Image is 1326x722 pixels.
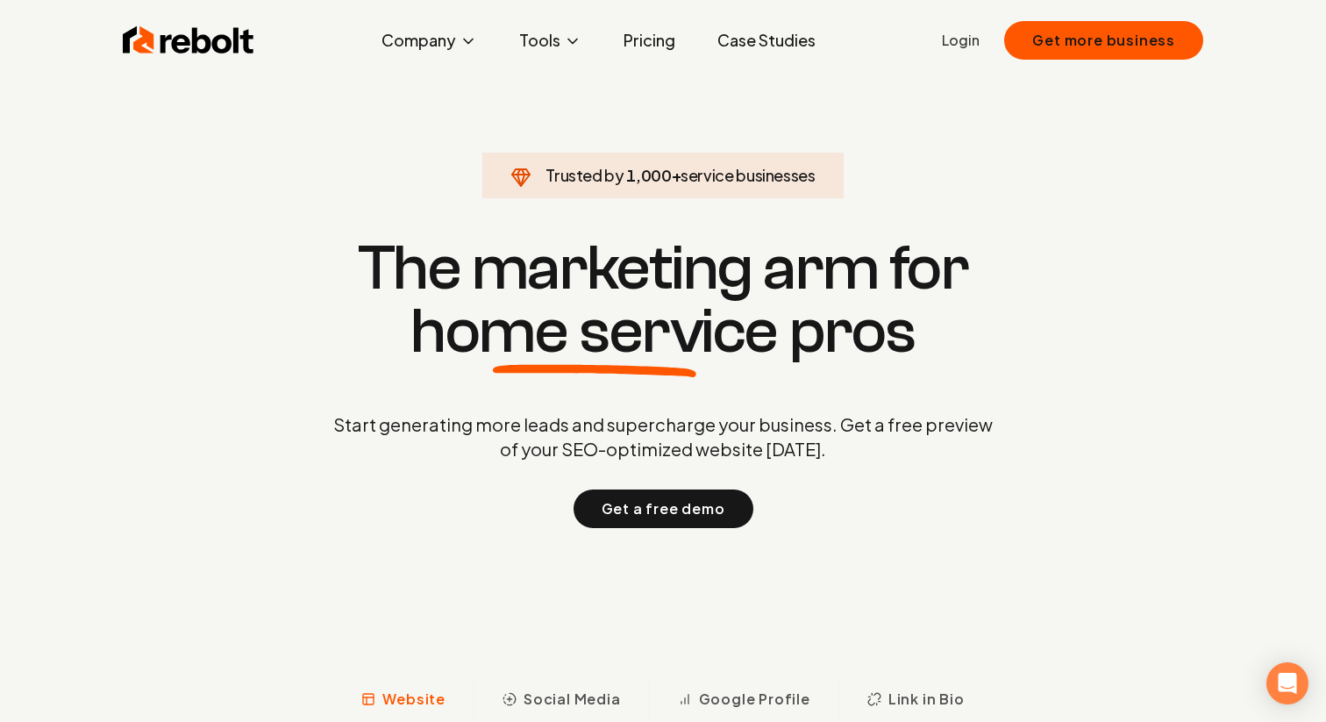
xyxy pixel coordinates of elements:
[574,490,753,528] button: Get a free demo
[524,689,621,710] span: Social Media
[888,689,965,710] span: Link in Bio
[410,300,778,363] span: home service
[942,30,980,51] a: Login
[367,23,491,58] button: Company
[123,23,254,58] img: Rebolt Logo
[242,237,1084,363] h1: The marketing arm for pros
[382,689,446,710] span: Website
[699,689,810,710] span: Google Profile
[505,23,595,58] button: Tools
[330,412,996,461] p: Start generating more leads and supercharge your business. Get a free preview of your SEO-optimiz...
[610,23,689,58] a: Pricing
[1266,662,1308,704] div: Open Intercom Messenger
[545,165,624,185] span: Trusted by
[672,165,681,185] span: +
[703,23,830,58] a: Case Studies
[1004,21,1203,60] button: Get more business
[681,165,816,185] span: service businesses
[626,163,671,188] span: 1,000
